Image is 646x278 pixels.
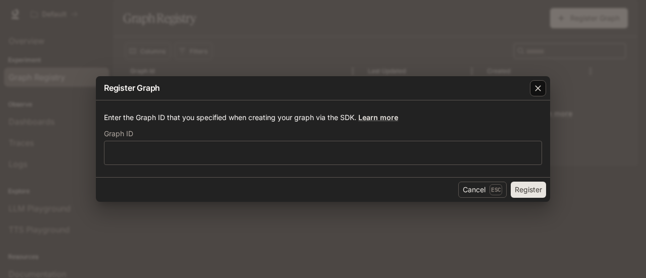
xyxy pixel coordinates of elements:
[104,82,160,94] p: Register Graph
[104,113,542,123] p: Enter the Graph ID that you specified when creating your graph via the SDK.
[104,130,133,137] p: Graph ID
[511,182,546,198] button: Register
[490,184,502,195] p: Esc
[358,113,398,122] a: Learn more
[458,182,507,198] button: CancelEsc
